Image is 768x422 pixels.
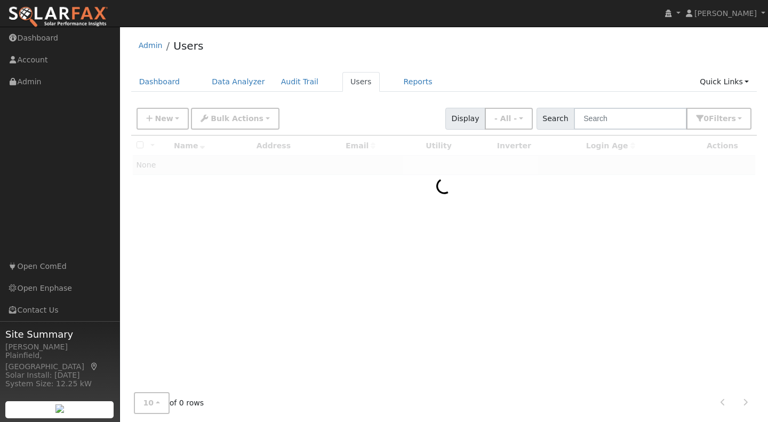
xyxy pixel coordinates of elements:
div: [PERSON_NAME] [5,341,114,353]
a: Map [90,362,99,371]
span: Site Summary [5,327,114,341]
div: Solar Install: [DATE] [5,370,114,381]
button: 0Filters [686,108,751,130]
span: Filter [709,114,736,123]
a: Users [173,39,203,52]
a: Admin [139,41,163,50]
span: of 0 rows [134,392,204,414]
span: Bulk Actions [211,114,263,123]
a: Data Analyzer [204,72,273,92]
span: Search [537,108,574,130]
input: Search [574,108,687,130]
img: retrieve [55,404,64,413]
button: 10 [134,392,170,414]
span: New [155,114,173,123]
button: New [137,108,189,130]
button: - All - [485,108,533,130]
span: [PERSON_NAME] [694,9,757,18]
span: 10 [143,399,154,407]
a: Quick Links [692,72,757,92]
div: System Size: 12.25 kW [5,378,114,389]
span: Display [445,108,485,130]
img: SolarFax [8,6,108,28]
a: Reports [396,72,441,92]
a: Audit Trail [273,72,326,92]
button: Bulk Actions [191,108,279,130]
a: Users [342,72,380,92]
div: Plainfield, [GEOGRAPHIC_DATA] [5,350,114,372]
span: s [731,114,735,123]
a: Dashboard [131,72,188,92]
